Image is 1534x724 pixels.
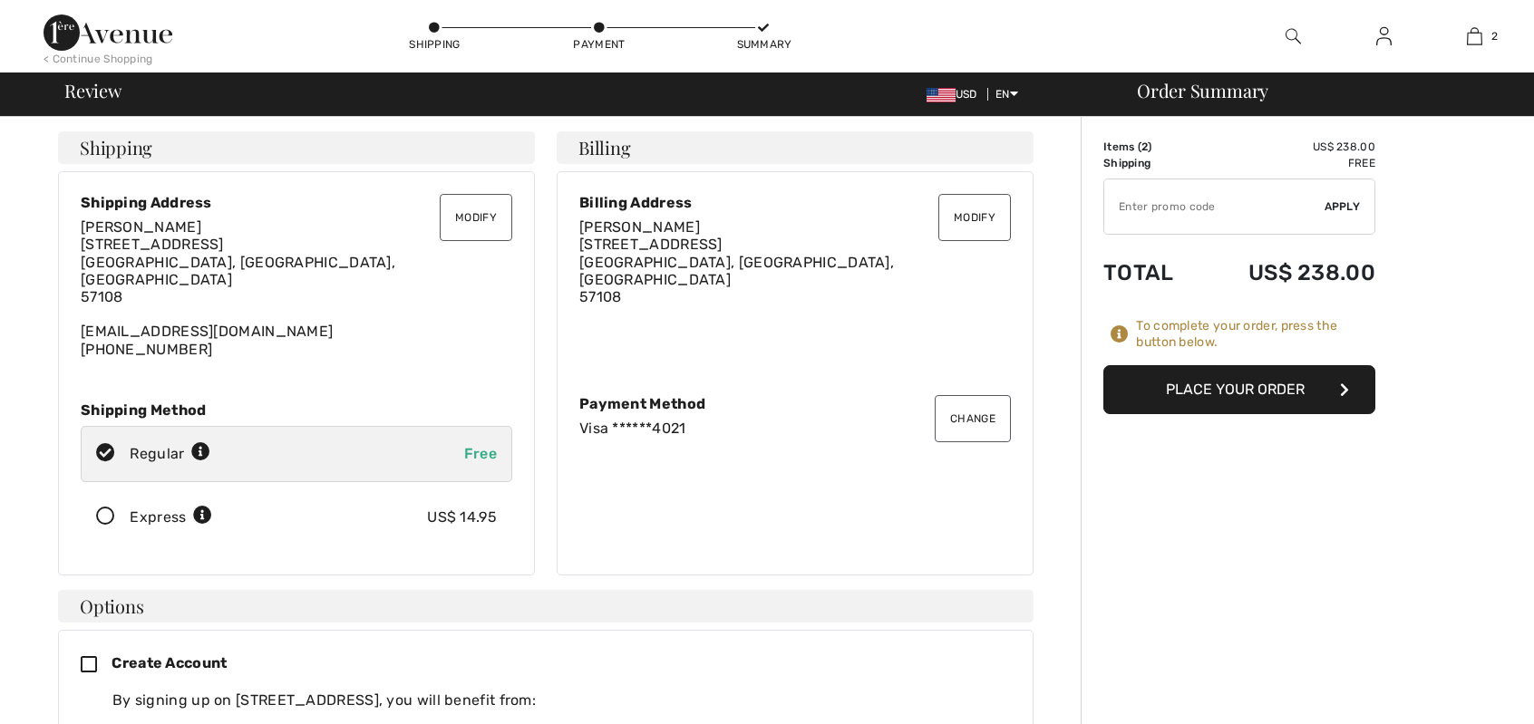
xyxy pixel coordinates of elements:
[1467,25,1482,47] img: My Bag
[1136,318,1375,351] div: To complete your order, press the button below.
[112,654,227,671] span: Create Account
[1103,365,1375,414] button: Place Your Order
[579,194,1011,211] div: Billing Address
[1491,28,1498,44] span: 2
[81,218,512,358] div: [EMAIL_ADDRESS][DOMAIN_NAME] [PHONE_NUMBER]
[81,401,512,419] div: Shipping Method
[1376,25,1392,47] img: My Info
[1115,82,1523,100] div: Order Summary
[1103,242,1200,304] td: Total
[464,445,497,462] span: Free
[995,88,1018,101] span: EN
[81,236,395,305] span: [STREET_ADDRESS] [GEOGRAPHIC_DATA], [GEOGRAPHIC_DATA], [GEOGRAPHIC_DATA] 57108
[1200,139,1375,155] td: US$ 238.00
[130,443,210,465] div: Regular
[58,590,1034,623] h4: Options
[1430,25,1519,47] a: 2
[1362,25,1406,48] a: Sign In
[44,51,153,67] div: < Continue Shopping
[1286,25,1301,47] img: search the website
[1103,139,1200,155] td: Items ( )
[938,194,1011,241] button: Modify
[1103,155,1200,171] td: Shipping
[572,36,626,53] div: Payment
[927,88,956,102] img: US Dollar
[427,507,497,528] div: US$ 14.95
[1141,140,1148,153] span: 2
[130,507,212,528] div: Express
[578,139,630,157] span: Billing
[81,194,512,211] div: Shipping Address
[112,690,996,711] div: By signing up on [STREET_ADDRESS], you will benefit from:
[935,395,1011,442] button: Change
[408,36,462,53] div: Shipping
[579,236,894,305] span: [STREET_ADDRESS] [GEOGRAPHIC_DATA], [GEOGRAPHIC_DATA], [GEOGRAPHIC_DATA] 57108
[1200,242,1375,304] td: US$ 238.00
[440,194,512,241] button: Modify
[44,14,172,51] img: 1ère Avenue
[1104,179,1325,234] input: Promo code
[1200,155,1375,171] td: Free
[579,395,1011,412] div: Payment Method
[64,82,121,100] span: Review
[737,36,791,53] div: Summary
[1325,198,1361,215] span: Apply
[81,218,201,236] span: [PERSON_NAME]
[579,218,700,236] span: [PERSON_NAME]
[80,139,152,157] span: Shipping
[927,88,985,101] span: USD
